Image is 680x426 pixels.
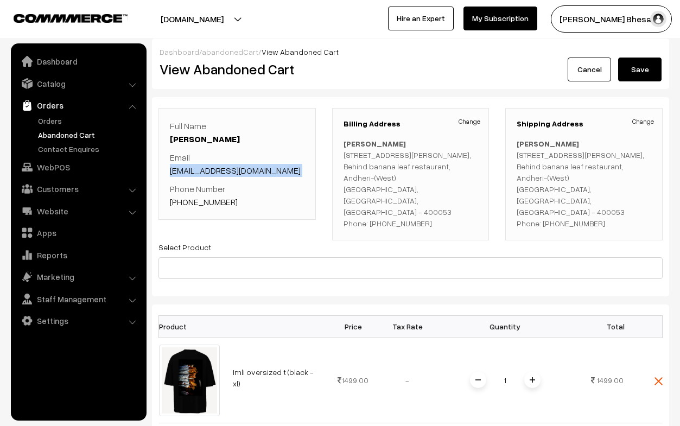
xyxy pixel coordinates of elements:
b: [PERSON_NAME] [344,139,406,148]
div: / / [160,46,662,58]
a: Website [14,201,143,221]
img: close [654,377,663,385]
td: 1499.00 [326,338,380,423]
a: WebPOS [14,157,143,177]
a: Customers [14,179,143,199]
h3: Shipping Address [517,119,651,129]
a: abandonedCart [202,47,258,56]
th: Product [159,315,226,338]
span: - [405,376,409,385]
a: Settings [14,311,143,330]
a: Abandoned Cart [35,129,143,141]
a: [EMAIL_ADDRESS][DOMAIN_NAME] [170,165,301,176]
b: [PERSON_NAME] [517,139,579,148]
a: Apps [14,223,143,243]
a: COMMMERCE [14,11,109,24]
a: Cancel [568,58,611,81]
th: Price [326,315,380,338]
p: [STREET_ADDRESS][PERSON_NAME], Behind banana leaf restaurant, Andheri-(West) [GEOGRAPHIC_DATA], [... [344,138,478,229]
a: Dashboard [14,52,143,71]
label: Select Product [158,241,211,253]
img: plusI [530,377,535,383]
p: Phone Number [170,182,304,208]
a: Change [632,117,654,126]
th: Total [576,315,630,338]
a: Dashboard [160,47,199,56]
img: user [650,11,666,27]
h2: View Abandoned Cart [160,61,403,78]
p: [STREET_ADDRESS][PERSON_NAME], Behind banana leaf restaurant, Andheri-(West) [GEOGRAPHIC_DATA], [... [517,138,651,229]
img: 17124802372664Screenshot-2024-04-07-at-142646.png [159,345,220,416]
a: Contact Enquires [35,143,143,155]
span: 1499.00 [596,376,624,385]
a: Imli oversized t (black - xl) [233,367,314,388]
img: COMMMERCE [14,14,128,22]
a: Reports [14,245,143,265]
button: [PERSON_NAME] Bhesani… [551,5,672,33]
h3: Billing Address [344,119,478,129]
a: Change [459,117,480,126]
a: [PERSON_NAME] [170,133,240,144]
a: Staff Management [14,289,143,309]
img: minus [475,377,481,383]
th: Tax Rate [380,315,435,338]
a: [PHONE_NUMBER] [170,196,238,207]
span: View Abandoned Cart [262,47,339,56]
a: Hire an Expert [388,7,454,30]
a: Marketing [14,267,143,287]
th: Quantity [435,315,576,338]
button: [DOMAIN_NAME] [123,5,262,33]
a: Orders [14,96,143,115]
a: Catalog [14,74,143,93]
span: Remove this item [654,376,663,385]
p: Full Name [170,119,304,145]
a: Orders [35,115,143,126]
p: Email [170,151,304,177]
a: My Subscription [463,7,537,30]
button: Save [618,58,662,81]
